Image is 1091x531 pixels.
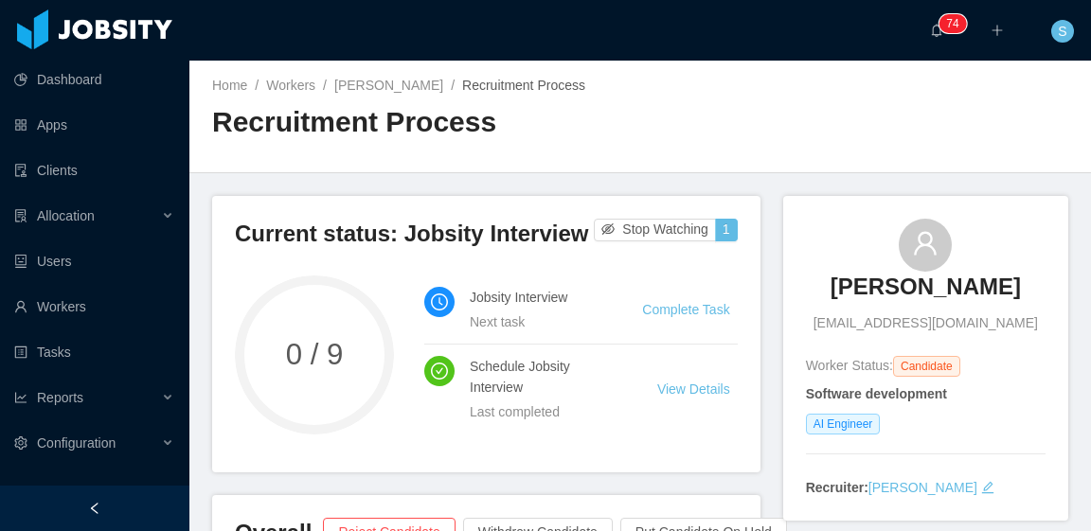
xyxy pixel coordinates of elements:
[806,358,893,373] span: Worker Status:
[893,356,960,377] span: Candidate
[37,208,95,223] span: Allocation
[657,381,730,397] a: View Details
[431,293,448,310] i: icon: clock-circle
[37,435,116,451] span: Configuration
[981,481,994,494] i: icon: edit
[814,313,1038,333] span: [EMAIL_ADDRESS][DOMAIN_NAME]
[14,242,174,280] a: icon: robotUsers
[470,356,612,398] h4: Schedule Jobsity Interview
[212,78,247,93] a: Home
[14,436,27,450] i: icon: setting
[14,391,27,404] i: icon: line-chart
[212,103,640,142] h2: Recruitment Process
[642,302,729,317] a: Complete Task
[831,272,1021,313] a: [PERSON_NAME]
[1058,20,1066,43] span: S
[868,480,977,495] a: [PERSON_NAME]
[14,333,174,371] a: icon: profileTasks
[939,14,966,33] sup: 74
[806,480,868,495] strong: Recruiter:
[14,61,174,98] a: icon: pie-chartDashboard
[470,287,597,308] h4: Jobsity Interview
[806,386,947,401] strong: Software development
[953,14,959,33] p: 4
[991,24,1004,37] i: icon: plus
[334,78,443,93] a: [PERSON_NAME]
[255,78,259,93] span: /
[14,288,174,326] a: icon: userWorkers
[14,106,174,144] a: icon: appstoreApps
[470,311,597,332] div: Next task
[431,363,448,380] i: icon: check-circle
[323,78,327,93] span: /
[14,209,27,222] i: icon: solution
[594,219,716,241] button: icon: eye-invisibleStop Watching
[831,272,1021,302] h3: [PERSON_NAME]
[930,24,943,37] i: icon: bell
[946,14,953,33] p: 7
[462,78,585,93] span: Recruitment Process
[715,219,738,241] button: 1
[14,151,174,189] a: icon: auditClients
[806,414,881,434] span: AI Engineer
[235,340,394,369] span: 0 / 9
[470,401,612,422] div: Last completed
[912,230,939,257] i: icon: user
[37,390,83,405] span: Reports
[235,219,594,249] h3: Current status: Jobsity Interview
[266,78,315,93] a: Workers
[451,78,455,93] span: /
